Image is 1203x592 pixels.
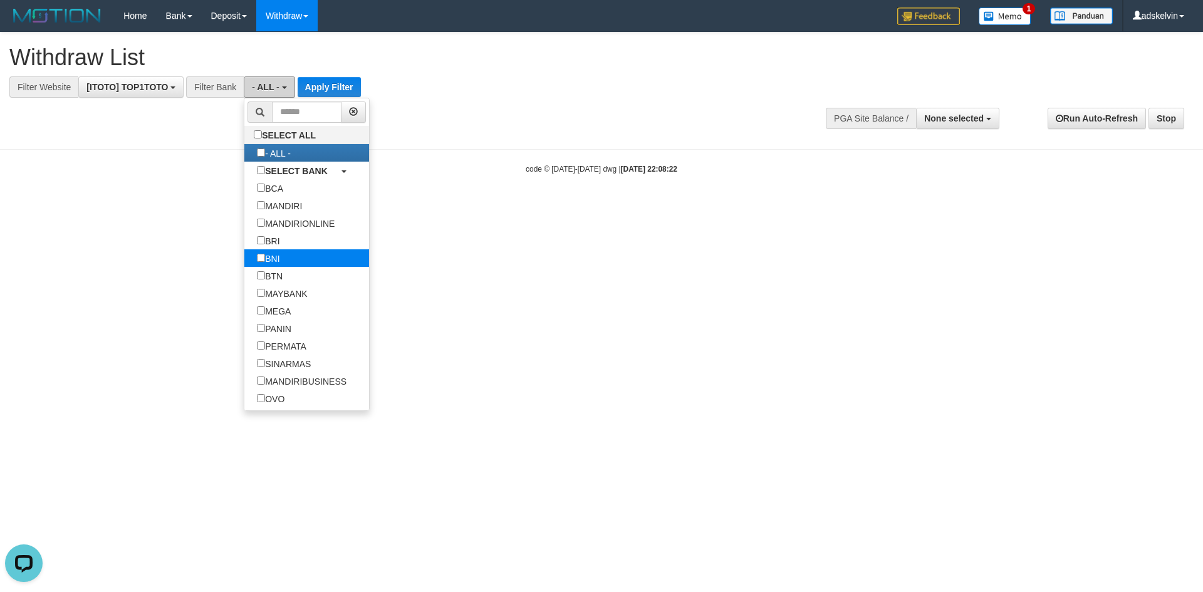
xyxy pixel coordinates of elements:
[257,219,265,227] input: MANDIRIONLINE
[244,284,320,302] label: MAYBANK
[9,76,78,98] div: Filter Website
[244,267,295,284] label: BTN
[979,8,1031,25] img: Button%20Memo.svg
[244,232,292,249] label: BRI
[298,77,361,97] button: Apply Filter
[257,184,265,192] input: BCA
[244,355,323,372] label: SINARMAS
[1148,108,1184,129] a: Stop
[257,359,265,367] input: SINARMAS
[924,113,984,123] span: None selected
[78,76,184,98] button: [ITOTO] TOP1TOTO
[244,319,304,337] label: PANIN
[244,162,369,179] a: SELECT BANK
[257,254,265,262] input: BNI
[244,144,303,162] label: - ALL -
[254,130,262,138] input: SELECT ALL
[1050,8,1113,24] img: panduan.png
[244,407,308,425] label: GOPAY
[257,236,265,244] input: BRI
[897,8,960,25] img: Feedback.jpg
[257,289,265,297] input: MAYBANK
[1048,108,1146,129] a: Run Auto-Refresh
[9,45,789,70] h1: Withdraw List
[5,5,43,43] button: Open LiveChat chat widget
[265,166,328,176] b: SELECT BANK
[244,337,319,355] label: PERMATA
[916,108,999,129] button: None selected
[257,341,265,350] input: PERMATA
[257,324,265,332] input: PANIN
[244,179,296,197] label: BCA
[257,306,265,314] input: MEGA
[526,165,677,174] small: code © [DATE]-[DATE] dwg |
[244,214,347,232] label: MANDIRIONLINE
[86,82,168,92] span: [ITOTO] TOP1TOTO
[244,390,297,407] label: OVO
[244,197,315,214] label: MANDIRI
[257,148,265,157] input: - ALL -
[244,372,359,390] label: MANDIRIBUSINESS
[1023,3,1036,14] span: 1
[257,394,265,402] input: OVO
[244,76,294,98] button: - ALL -
[252,82,279,92] span: - ALL -
[826,108,916,129] div: PGA Site Balance /
[244,249,292,267] label: BNI
[186,76,244,98] div: Filter Bank
[257,376,265,385] input: MANDIRIBUSINESS
[257,271,265,279] input: BTN
[244,126,328,143] label: SELECT ALL
[9,6,105,25] img: MOTION_logo.png
[257,166,265,174] input: SELECT BANK
[257,201,265,209] input: MANDIRI
[621,165,677,174] strong: [DATE] 22:08:22
[244,302,303,319] label: MEGA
